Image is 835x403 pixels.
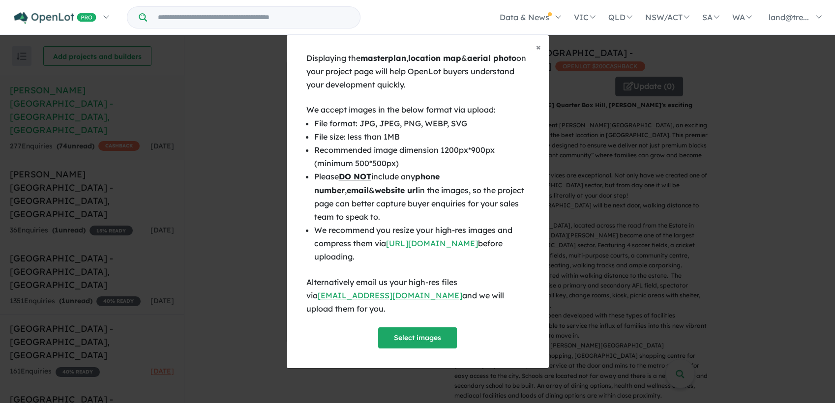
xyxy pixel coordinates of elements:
div: Alternatively email us your high-res files via and we will upload them for you. [306,276,529,316]
span: land@tre... [769,12,809,22]
li: Recommended image dimension 1200px*900px (minimum 500*500px) [314,144,529,170]
span: × [536,41,541,53]
img: Openlot PRO Logo White [14,12,96,24]
b: website url [375,185,418,195]
b: phone number [314,172,440,195]
input: Try estate name, suburb, builder or developer [149,7,358,28]
a: [EMAIL_ADDRESS][DOMAIN_NAME] [318,290,462,300]
b: location map [408,53,461,63]
b: aerial photo [467,53,516,63]
b: masterplan [360,53,406,63]
li: Please include any , & in the images, so the project page can better capture buyer enquiries for ... [314,170,529,224]
li: File size: less than 1MB [314,130,529,144]
button: Select images [378,327,457,348]
a: [URL][DOMAIN_NAME] [386,238,478,248]
div: Displaying the , & on your project page will help OpenLot buyers understand your development quic... [306,52,529,92]
b: email [347,185,369,195]
u: DO NOT [339,172,371,181]
div: We accept images in the below format via upload: [306,103,529,116]
li: We recommend you resize your high-res images and compress them via before uploading. [314,224,529,264]
li: File format: JPG, JPEG, PNG, WEBP, SVG [314,117,529,130]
